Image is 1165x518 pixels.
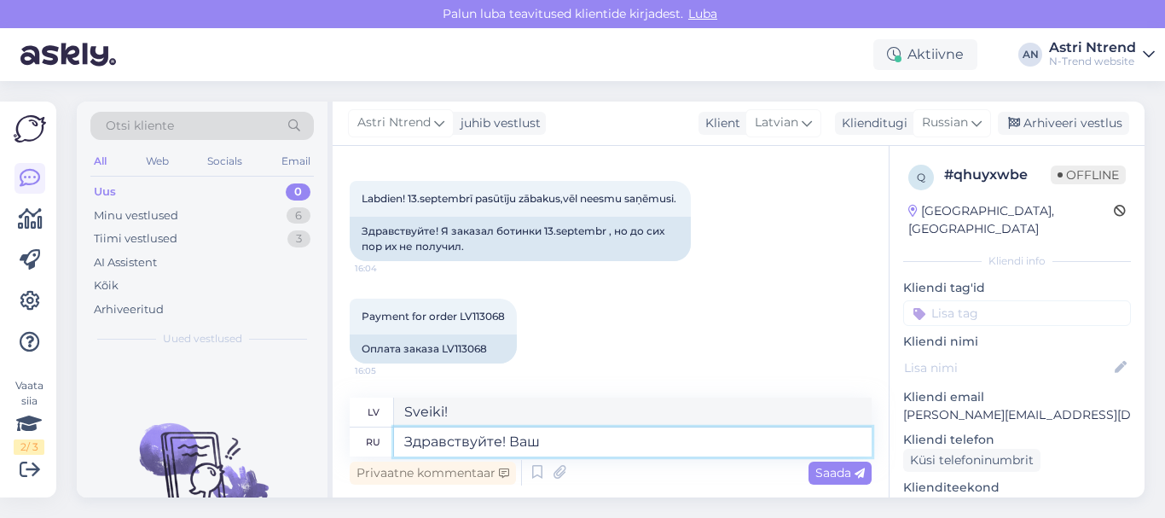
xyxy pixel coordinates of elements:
[362,192,676,205] span: Labdien! 13.septembrī pasūtīju zābakus,vēl neesmu saņēmusi.
[94,254,157,271] div: AI Assistent
[908,202,1114,238] div: [GEOGRAPHIC_DATA], [GEOGRAPHIC_DATA]
[755,113,798,132] span: Latvian
[362,310,505,323] span: Payment for order LV113068
[106,117,174,135] span: Otsi kliente
[355,364,419,377] span: 16:05
[278,150,314,172] div: Email
[903,279,1131,297] p: Kliendi tag'id
[917,171,925,183] span: q
[922,113,968,132] span: Russian
[14,439,44,455] div: 2 / 3
[350,335,517,364] div: Оплата заказа LV113068
[1051,166,1126,184] span: Offline
[903,431,1131,449] p: Kliendi telefon
[350,217,691,261] div: Здравствуйте! Я заказал ботинки 13.septembr , но до сих пор их не получил.
[355,262,419,275] span: 16:04
[944,165,1051,185] div: # qhuyxwbe
[683,6,722,21] span: Luba
[368,398,380,427] div: lv
[1049,55,1136,68] div: N-Trend website
[454,114,541,132] div: juhib vestlust
[698,114,740,132] div: Klient
[903,406,1131,424] p: [PERSON_NAME][EMAIL_ADDRESS][DOMAIN_NAME]
[14,115,46,143] img: Askly Logo
[903,449,1040,472] div: Küsi telefoninumbrit
[163,331,242,346] span: Uued vestlused
[835,114,907,132] div: Klienditugi
[287,207,310,224] div: 6
[142,150,172,172] div: Web
[357,113,431,132] span: Astri Ntrend
[1049,41,1155,68] a: Astri NtrendN-Trend website
[903,333,1131,351] p: Kliendi nimi
[394,398,872,427] textarea: Sveiki!
[1018,43,1042,67] div: AN
[815,465,865,480] span: Saada
[903,388,1131,406] p: Kliendi email
[94,277,119,294] div: Kõik
[90,150,110,172] div: All
[14,378,44,455] div: Vaata siia
[903,479,1131,497] p: Klienditeekond
[998,112,1129,135] div: Arhiveeri vestlus
[1049,41,1136,55] div: Astri Ntrend
[366,428,380,457] div: ru
[903,300,1131,326] input: Lisa tag
[204,150,246,172] div: Socials
[903,253,1131,269] div: Kliendi info
[94,230,177,247] div: Tiimi vestlused
[286,183,310,201] div: 0
[94,183,116,201] div: Uus
[287,230,310,247] div: 3
[904,358,1111,377] input: Lisa nimi
[873,39,977,70] div: Aktiivne
[94,301,164,318] div: Arhiveeritud
[94,207,178,224] div: Minu vestlused
[394,428,872,457] textarea: Здравствуйте! Ваш
[350,462,516,485] div: Privaatne kommentaar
